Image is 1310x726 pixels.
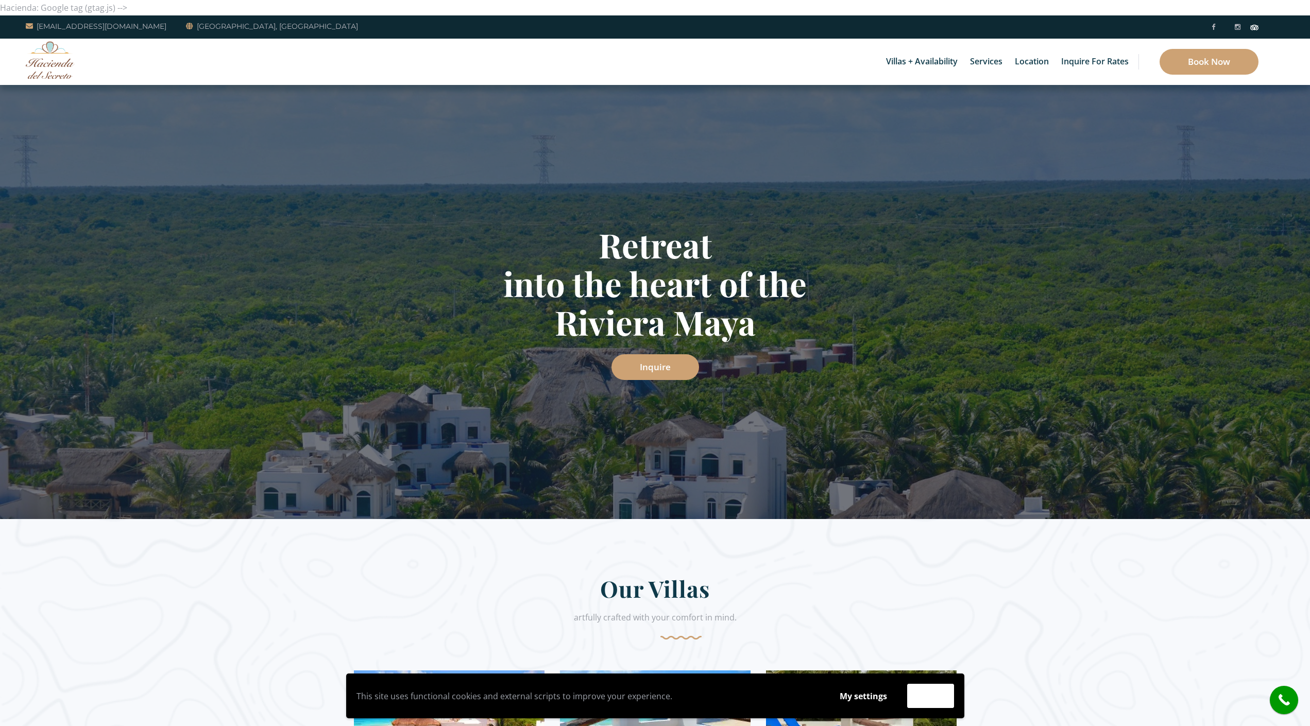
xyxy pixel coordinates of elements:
a: Book Now [1160,49,1258,75]
h2: Our Villas [354,574,957,610]
img: Tripadvisor_logomark.svg [1250,25,1258,30]
i: call [1272,688,1296,712]
a: Services [965,39,1008,85]
a: Inquire [611,354,699,380]
a: [GEOGRAPHIC_DATA], [GEOGRAPHIC_DATA] [186,20,358,32]
a: [EMAIL_ADDRESS][DOMAIN_NAME] [26,20,166,32]
a: call [1270,686,1298,714]
div: artfully crafted with your comfort in mind. [354,610,957,639]
p: This site uses functional cookies and external scripts to improve your experience. [356,688,820,704]
h1: Retreat into the heart of the Riviera Maya [354,226,957,341]
a: Inquire for Rates [1056,39,1134,85]
a: Location [1010,39,1054,85]
button: Accept [907,684,954,708]
button: My settings [830,684,897,708]
img: Awesome Logo [26,41,75,79]
a: Villas + Availability [881,39,963,85]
